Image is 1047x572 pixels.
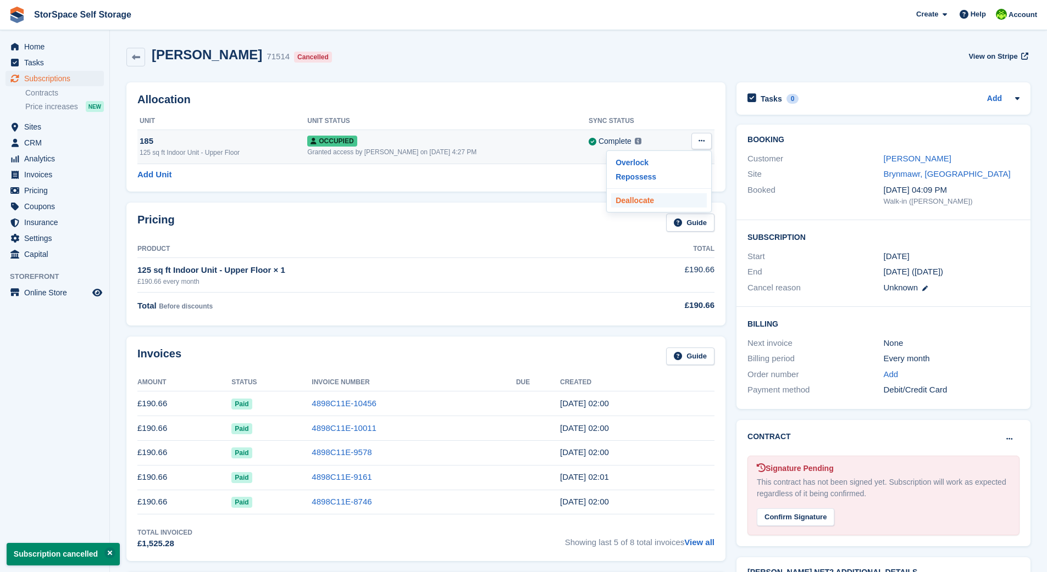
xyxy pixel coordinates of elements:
div: Payment method [747,384,883,396]
span: Paid [231,399,252,410]
a: Add [987,93,1002,105]
span: Analytics [24,151,90,166]
span: Account [1009,9,1037,20]
a: menu [5,135,104,150]
span: Coupons [24,199,90,214]
div: Booked [747,184,883,207]
h2: Tasks [761,94,782,104]
span: Showing last 5 of 8 total invoices [565,528,714,550]
div: 125 sq ft Indoor Unit - Upper Floor × 1 [137,264,618,277]
a: menu [5,183,104,198]
td: £190.66 [137,416,231,441]
div: Complete [599,136,631,147]
span: Pricing [24,183,90,198]
img: paul catt [996,9,1007,20]
time: 2025-06-21 01:01:00 UTC [560,472,609,481]
th: Unit [137,113,307,130]
a: Guide [666,347,714,366]
a: Contracts [25,88,104,98]
a: View all [684,537,714,547]
div: £190.66 [618,299,714,312]
th: Invoice Number [312,374,516,391]
span: Paid [231,472,252,483]
span: Capital [24,246,90,262]
td: £190.66 [137,465,231,490]
h2: [PERSON_NAME] [152,47,262,62]
h2: Booking [747,136,1020,144]
a: Confirm Signature [757,506,834,515]
div: Walk-in ([PERSON_NAME]) [884,196,1020,207]
div: Total Invoiced [137,528,192,537]
a: Deallocate [611,193,707,208]
th: Created [560,374,714,391]
div: Cancel reason [747,282,883,294]
div: Order number [747,368,883,381]
span: Price increases [25,102,78,112]
span: Home [24,39,90,54]
img: stora-icon-8386f47178a22dfd0bd8f6a31ec36ba5ce8667c1dd55bd0f319d3a0aa187defe.svg [9,7,25,23]
div: This contract has not been signed yet. Subscription will work as expected regardless of it being ... [757,476,1010,500]
div: Confirm Signature [757,508,834,526]
span: Settings [24,231,90,246]
a: Repossess [611,170,707,184]
time: 2025-08-21 01:00:51 UTC [560,423,609,433]
a: menu [5,39,104,54]
div: Granted access by [PERSON_NAME] on [DATE] 4:27 PM [307,147,589,157]
h2: Pricing [137,214,175,232]
div: None [884,337,1020,350]
div: Billing period [747,352,883,365]
th: Total [618,240,714,258]
span: Occupied [307,136,357,147]
td: £190.66 [137,490,231,514]
div: £190.66 every month [137,277,618,287]
div: Next invoice [747,337,883,350]
span: Insurance [24,215,90,230]
span: Sites [24,119,90,134]
th: Amount [137,374,231,391]
th: Status [231,374,312,391]
span: Before discounts [159,302,213,310]
div: End [747,266,883,278]
div: Customer [747,153,883,165]
h2: Billing [747,318,1020,329]
div: NEW [86,101,104,112]
a: 4898C11E-8746 [312,497,372,506]
th: Product [137,240,618,258]
time: 2025-05-21 01:00:12 UTC [560,497,609,506]
a: Brynmawr, [GEOGRAPHIC_DATA] [884,169,1011,178]
th: Unit Status [307,113,589,130]
a: 4898C11E-10011 [312,423,376,433]
a: [PERSON_NAME] [884,154,951,163]
h2: Invoices [137,347,181,366]
div: £1,525.28 [137,537,192,550]
time: 2025-09-21 01:00:29 UTC [560,399,609,408]
div: Debit/Credit Card [884,384,1020,396]
a: Preview store [91,286,104,299]
div: [DATE] 04:09 PM [884,184,1020,197]
span: Online Store [24,285,90,300]
span: Unknown [884,283,918,292]
th: Sync Status [589,113,676,130]
span: Create [916,9,938,20]
div: 125 sq ft Indoor Unit - Upper Floor [140,148,307,158]
span: Subscriptions [24,71,90,86]
td: £190.66 [137,391,231,416]
a: menu [5,199,104,214]
a: menu [5,215,104,230]
a: 4898C11E-9578 [312,447,372,457]
a: menu [5,231,104,246]
a: Price increases NEW [25,100,104,113]
a: menu [5,55,104,70]
a: Add Unit [137,169,171,181]
a: Add [884,368,899,381]
div: 0 [786,94,799,104]
a: menu [5,71,104,86]
p: Overlock [611,155,707,170]
a: menu [5,167,104,182]
h2: Allocation [137,93,714,106]
span: Paid [231,423,252,434]
div: Cancelled [294,52,332,63]
span: View on Stripe [968,51,1017,62]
